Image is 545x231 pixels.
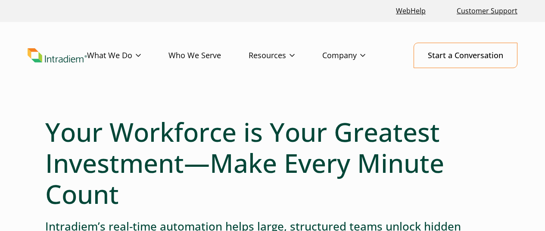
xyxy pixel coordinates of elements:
[414,43,517,68] a: Start a Conversation
[45,116,500,209] h1: Your Workforce is Your Greatest Investment—Make Every Minute Count
[168,43,249,68] a: Who We Serve
[392,2,429,20] a: Link opens in a new window
[28,48,87,63] a: Link to homepage of Intradiem
[453,2,521,20] a: Customer Support
[87,43,168,68] a: What We Do
[249,43,322,68] a: Resources
[28,48,87,63] img: Intradiem
[322,43,393,68] a: Company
